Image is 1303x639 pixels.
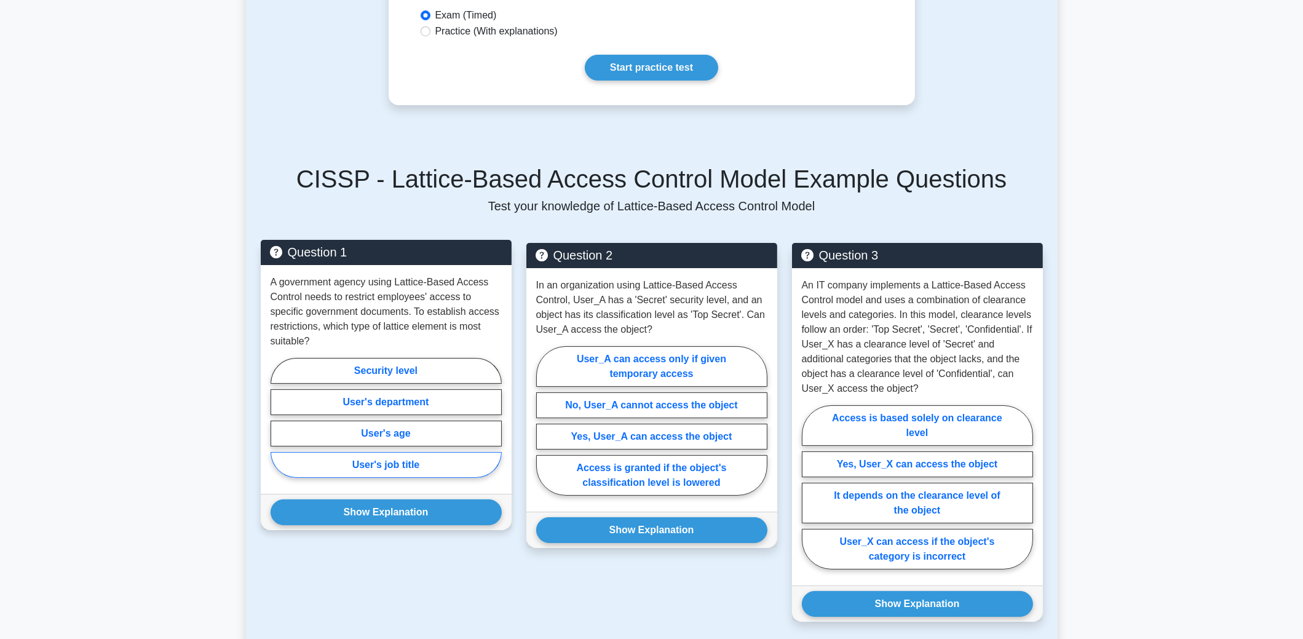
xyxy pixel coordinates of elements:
[802,248,1033,263] h5: Question 3
[802,591,1033,617] button: Show Explanation
[435,8,497,23] label: Exam (Timed)
[536,248,767,263] h5: Question 2
[802,405,1033,446] label: Access is based solely on clearance level
[271,499,502,525] button: Show Explanation
[536,517,767,543] button: Show Explanation
[536,346,767,387] label: User_A can access only if given temporary access
[261,199,1043,213] p: Test your knowledge of Lattice-Based Access Control Model
[802,451,1033,477] label: Yes, User_X can access the object
[435,24,558,39] label: Practice (With explanations)
[271,245,502,260] h5: Question 1
[271,275,502,349] p: A government agency using Lattice-Based Access Control needs to restrict employees' access to spe...
[271,421,502,447] label: User's age
[802,278,1033,396] p: An IT company implements a Lattice-Based Access Control model and uses a combination of clearance...
[261,164,1043,194] h5: CISSP - Lattice-Based Access Control Model Example Questions
[271,389,502,415] label: User's department
[536,455,767,496] label: Access is granted if the object's classification level is lowered
[271,452,502,478] label: User's job title
[802,529,1033,570] label: User_X can access if the object's category is incorrect
[585,55,718,81] a: Start practice test
[802,483,1033,523] label: It depends on the clearance level of the object
[536,424,767,450] label: Yes, User_A can access the object
[536,278,767,337] p: In an organization using Lattice-Based Access Control, User_A has a 'Secret' security level, and ...
[536,392,767,418] label: No, User_A cannot access the object
[271,358,502,384] label: Security level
